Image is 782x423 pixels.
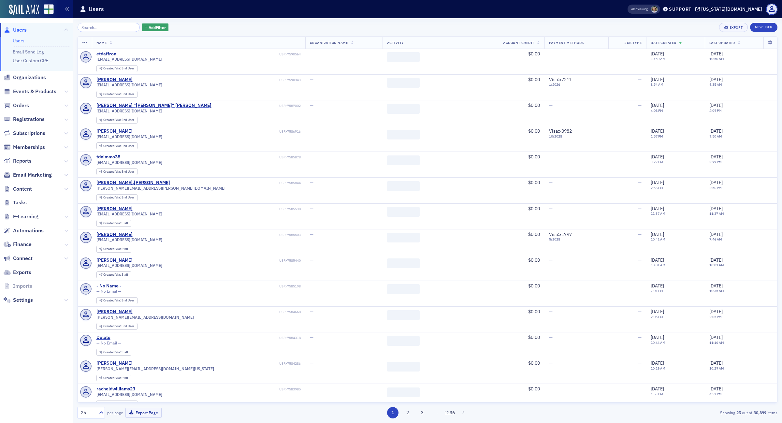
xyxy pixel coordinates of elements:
a: tdnimmo38 [96,154,120,160]
span: [EMAIL_ADDRESS][DOMAIN_NAME] [96,82,162,87]
span: Account Credit [503,40,534,45]
time: 4:53 PM [651,392,663,396]
span: [EMAIL_ADDRESS][DOMAIN_NAME] [96,392,162,397]
div: Created Via: Staff [96,271,131,278]
a: Events & Products [4,88,56,95]
span: — [638,386,642,392]
span: Users [13,26,27,34]
span: Created Via : [103,66,122,70]
span: Created Via : [103,118,122,122]
span: Exports [13,269,31,276]
span: ‌ [387,387,420,397]
span: [DATE] [709,206,723,211]
time: 10:42 AM [651,237,665,241]
span: [EMAIL_ADDRESS][DOMAIN_NAME] [96,160,162,165]
span: — No Email — [96,341,121,345]
span: ‌ [387,78,420,88]
span: Organization Name [310,40,348,45]
span: [EMAIL_ADDRESS][DOMAIN_NAME] [96,109,162,113]
span: ‌ [387,258,420,268]
div: Staff [103,351,128,354]
a: [PERSON_NAME] [96,309,133,315]
span: Created Via : [103,298,122,302]
time: 9:50 AM [709,134,722,139]
span: [DATE] [709,128,723,134]
span: — [638,180,642,185]
div: Support [669,6,691,12]
a: [PERSON_NAME] [96,77,133,83]
a: SailAMX [9,5,39,15]
div: [PERSON_NAME] [96,232,133,238]
span: $0.00 [528,231,540,237]
a: New User [750,23,777,32]
div: Staff [103,376,128,380]
span: — [310,154,313,160]
div: USR-7587002 [212,104,301,108]
div: USR-7586916 [134,129,301,134]
span: [DATE] [651,283,664,289]
div: USR-7590343 [134,78,301,82]
a: Email Send Log [13,49,44,55]
span: Job Type [625,40,642,45]
span: 10 / 2028 [549,134,604,139]
span: $0.00 [528,206,540,211]
time: 4:09 PM [709,108,722,113]
div: Created Via: Staff [96,349,131,356]
div: Created Via: End User [96,297,138,304]
span: Florence Holland [651,6,658,13]
div: USR-7585844 [171,181,301,185]
span: Payment Methods [549,40,584,45]
span: — [638,102,642,108]
span: [DATE] [709,283,723,289]
div: USR-7590564 [117,52,301,56]
span: Created Via : [103,144,122,148]
span: [DATE] [651,51,664,57]
time: 10:03 AM [709,263,724,267]
span: [PERSON_NAME][EMAIL_ADDRESS][DOMAIN_NAME][US_STATE] [96,366,214,371]
time: 3:27 PM [651,160,663,164]
time: 9:35 AM [709,82,722,87]
div: Created Via: End User [96,401,138,407]
span: — [549,102,553,108]
span: [DATE] [651,128,664,134]
div: Staff [103,273,128,277]
span: Orders [13,102,29,109]
span: — [310,257,313,263]
div: Created Via: End User [96,323,138,330]
button: Export [719,23,747,32]
div: Created Via: Staff [96,220,131,227]
a: Imports [4,283,32,290]
a: [PERSON_NAME] [96,360,133,366]
span: Name [96,40,107,45]
span: — [549,386,553,392]
div: Created Via: End User [96,168,138,175]
div: Delete [96,335,110,341]
div: USR-7585538 [134,207,301,211]
div: [PERSON_NAME] [96,128,133,134]
span: — [549,51,553,57]
time: 2:05 PM [651,314,663,319]
div: USR-7583985 [136,387,301,391]
div: [PERSON_NAME] "[PERSON_NAME]" [PERSON_NAME] [96,103,211,109]
a: Registrations [4,116,45,123]
span: ‌ [387,52,420,62]
a: [PERSON_NAME] [96,257,133,263]
time: 10:29 AM [709,366,724,371]
a: - No Name - [96,283,122,289]
span: [DATE] [709,386,723,392]
span: $0.00 [528,180,540,185]
span: Visa : x1797 [549,231,572,237]
div: Created Via: End User [96,91,138,98]
span: Events & Products [13,88,56,95]
span: $0.00 [528,77,540,82]
button: 1236 [444,407,456,418]
span: — [310,386,313,392]
span: Organizations [13,74,46,81]
time: 10:29 AM [651,366,665,371]
time: 7:46 AM [709,237,722,241]
a: Organizations [4,74,46,81]
a: Content [4,185,32,193]
span: ‌ [387,207,420,217]
a: Orders [4,102,29,109]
